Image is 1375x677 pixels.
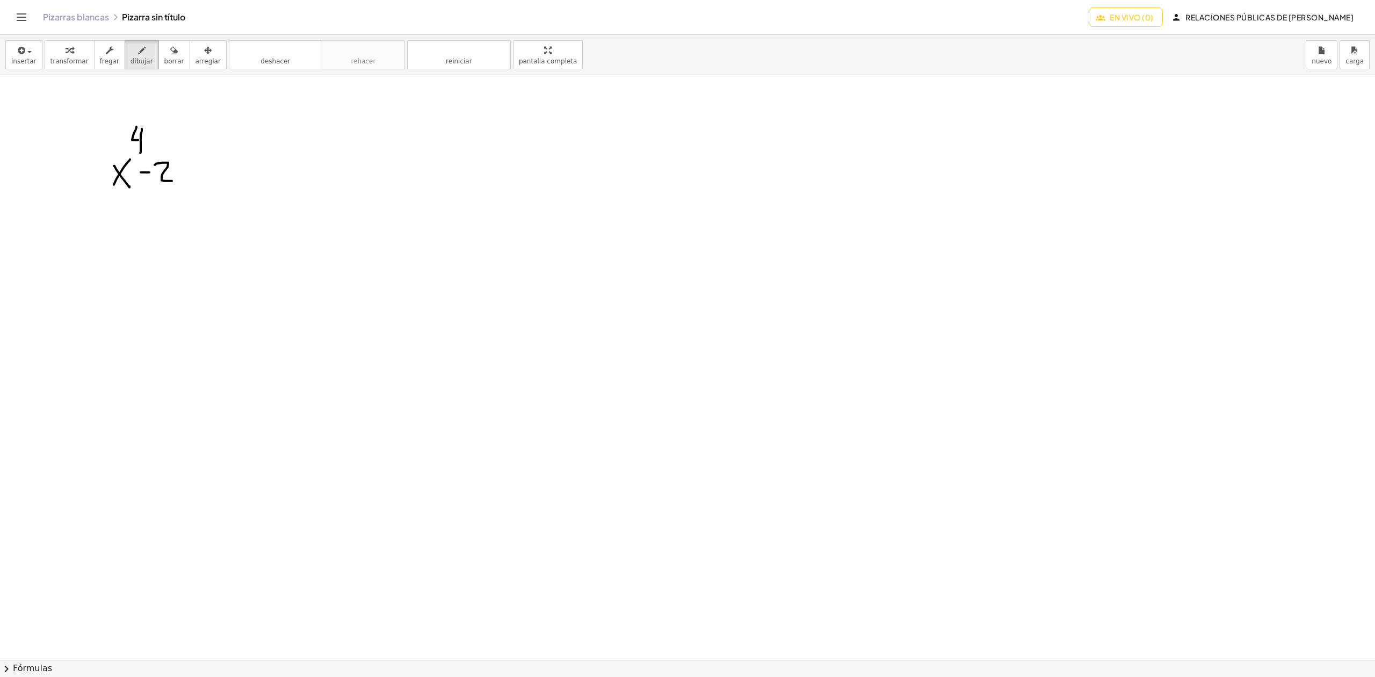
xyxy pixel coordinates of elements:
[1089,8,1163,27] button: En vivo (0)
[13,9,30,26] button: Cambiar navegación
[1165,8,1362,27] button: Relaciones públicas de [PERSON_NAME]
[407,40,511,69] button: refrescarreiniciar
[190,40,227,69] button: arreglar
[13,663,52,673] font: Fórmulas
[328,45,399,55] font: rehacer
[43,12,109,23] a: Pizarras blancas
[1306,40,1337,69] button: nuevo
[196,57,221,65] font: arreglar
[229,40,322,69] button: deshacerdeshacer
[125,40,159,69] button: dibujar
[446,57,472,65] font: reiniciar
[94,40,125,69] button: fregar
[158,40,190,69] button: borrar
[11,57,37,65] font: insertar
[413,45,505,55] font: refrescar
[5,40,42,69] button: insertar
[164,57,184,65] font: borrar
[322,40,405,69] button: rehacerrehacer
[1345,57,1364,65] font: carga
[519,57,577,65] font: pantalla completa
[43,11,109,23] font: Pizarras blancas
[50,57,89,65] font: transformar
[1312,57,1331,65] font: nuevo
[131,57,153,65] font: dibujar
[1185,12,1354,22] font: Relaciones públicas de [PERSON_NAME]
[235,45,316,55] font: deshacer
[100,57,119,65] font: fregar
[260,57,290,65] font: deshacer
[1340,40,1370,69] button: carga
[513,40,583,69] button: pantalla completa
[45,40,95,69] button: transformar
[351,57,375,65] font: rehacer
[1110,12,1153,22] font: En vivo (0)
